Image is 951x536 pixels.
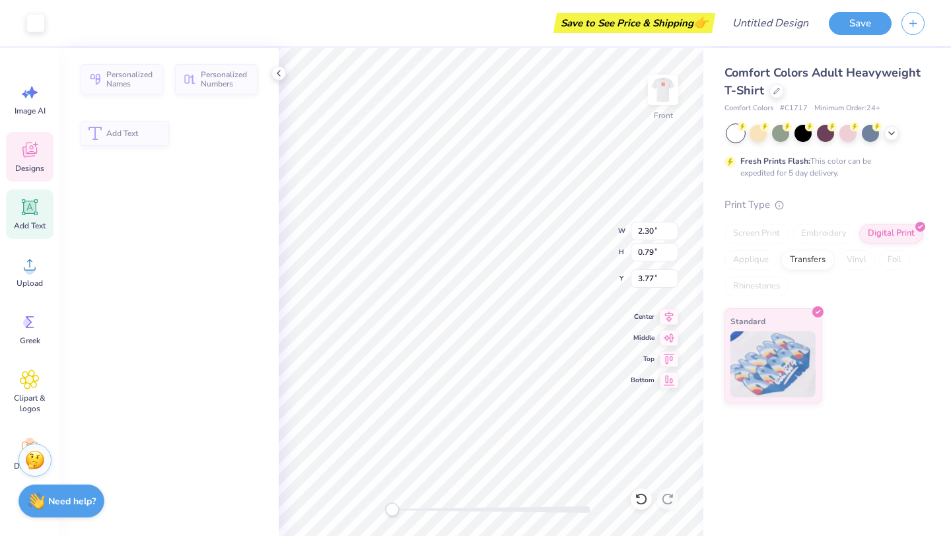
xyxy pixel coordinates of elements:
[740,156,810,166] strong: Fresh Prints Flash:
[175,64,258,94] button: Personalized Numbers
[631,375,654,385] span: Bottom
[631,333,654,343] span: Middle
[15,106,46,116] span: Image AI
[838,250,875,270] div: Vinyl
[15,163,44,174] span: Designs
[557,13,712,33] div: Save to See Price & Shipping
[724,197,925,213] div: Print Type
[814,103,880,114] span: Minimum Order: 24 +
[106,129,161,138] span: Add Text
[17,278,43,288] span: Upload
[859,224,923,244] div: Digital Print
[879,250,910,270] div: Foil
[14,220,46,231] span: Add Text
[8,393,52,414] span: Clipart & logos
[780,103,808,114] span: # C1717
[81,121,169,146] button: Add Text
[20,335,40,346] span: Greek
[693,15,708,30] span: 👉
[740,155,903,179] div: This color can be expedited for 5 day delivery.
[724,65,921,98] span: Comfort Colors Adult Heavyweight T-Shirt
[650,77,676,103] img: Front
[631,354,654,364] span: Top
[792,224,855,244] div: Embroidery
[631,312,654,322] span: Center
[730,314,765,328] span: Standard
[386,503,399,516] div: Accessibility label
[724,250,777,270] div: Applique
[14,461,46,471] span: Decorate
[48,495,96,508] strong: Need help?
[724,224,789,244] div: Screen Print
[201,70,250,88] span: Personalized Numbers
[730,331,816,397] img: Standard
[654,110,673,121] div: Front
[81,64,163,94] button: Personalized Names
[781,250,834,270] div: Transfers
[829,12,892,35] button: Save
[722,10,819,36] input: Untitled Design
[724,277,789,296] div: Rhinestones
[106,70,155,88] span: Personalized Names
[724,103,773,114] span: Comfort Colors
